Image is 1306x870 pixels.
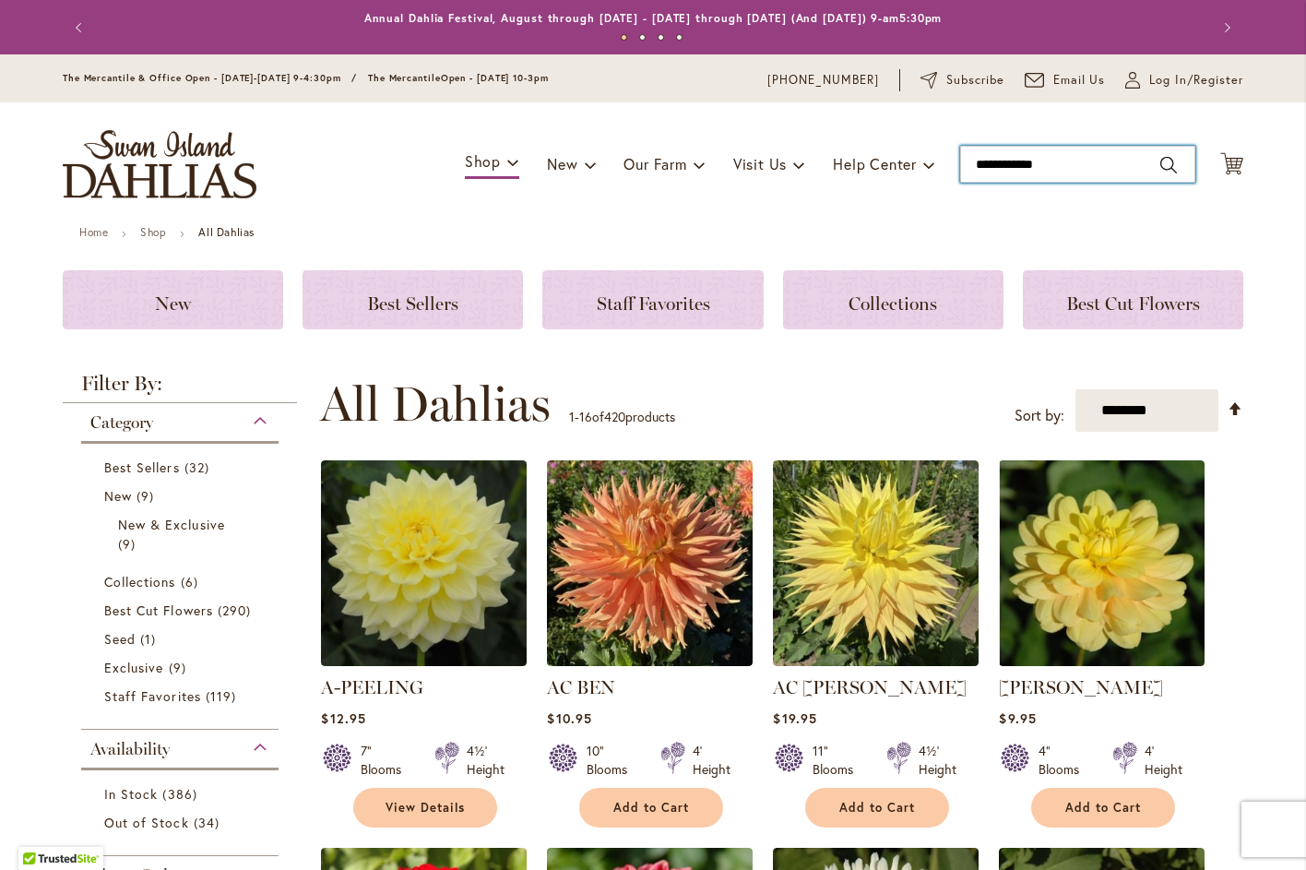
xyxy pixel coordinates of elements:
[386,800,465,816] span: View Details
[839,800,915,816] span: Add to Cart
[999,460,1205,666] img: AHOY MATEY
[353,788,497,828] a: View Details
[920,71,1004,89] a: Subscribe
[587,742,638,779] div: 10" Blooms
[547,709,591,727] span: $10.95
[919,742,956,779] div: 4½' Height
[104,629,260,649] a: Seed
[1039,742,1090,779] div: 4" Blooms
[999,652,1205,670] a: AHOY MATEY
[1025,71,1106,89] a: Email Us
[104,658,260,677] a: Exclusive
[104,486,260,506] a: New
[1031,788,1175,828] button: Add to Cart
[140,225,166,239] a: Shop
[104,659,163,676] span: Exclusive
[999,676,1163,698] a: [PERSON_NAME]
[140,629,160,649] span: 1
[218,601,255,620] span: 290
[206,686,241,706] span: 119
[733,154,787,173] span: Visit Us
[90,739,170,759] span: Availability
[104,458,260,477] a: Best Sellers
[547,460,753,666] img: AC BEN
[569,408,575,425] span: 1
[639,34,646,41] button: 2 of 4
[303,270,523,329] a: Best Sellers
[999,709,1036,727] span: $9.95
[1023,270,1243,329] a: Best Cut Flowers
[321,652,527,670] a: A-Peeling
[946,71,1004,89] span: Subscribe
[198,225,255,239] strong: All Dahlias
[1125,71,1243,89] a: Log In/Register
[547,676,615,698] a: AC BEN
[1065,800,1141,816] span: Add to Cart
[104,602,213,619] span: Best Cut Flowers
[569,402,675,432] p: - of products
[783,270,1003,329] a: Collections
[441,72,549,84] span: Open - [DATE] 10-3pm
[184,458,214,477] span: 32
[833,154,917,173] span: Help Center
[361,742,412,779] div: 7" Blooms
[63,130,256,198] a: store logo
[579,788,723,828] button: Add to Cart
[597,292,710,315] span: Staff Favorites
[137,486,159,506] span: 9
[320,376,551,432] span: All Dahlias
[118,516,225,533] span: New & Exclusive
[547,154,577,173] span: New
[676,34,683,41] button: 4 of 4
[118,515,246,554] a: New &amp; Exclusive
[104,686,260,706] a: Staff Favorites
[467,742,505,779] div: 4½' Height
[1015,399,1064,433] label: Sort by:
[104,784,260,804] a: In Stock 386
[849,292,937,315] span: Collections
[90,412,153,433] span: Category
[104,630,136,648] span: Seed
[104,572,260,591] a: Collections
[104,601,260,620] a: Best Cut Flowers
[604,408,625,425] span: 420
[104,487,132,505] span: New
[155,292,191,315] span: New
[321,460,527,666] img: A-Peeling
[767,71,879,89] a: [PHONE_NUMBER]
[465,151,501,171] span: Shop
[813,742,864,779] div: 11" Blooms
[104,785,158,803] span: In Stock
[169,658,191,677] span: 9
[613,800,689,816] span: Add to Cart
[14,804,65,856] iframe: Launch Accessibility Center
[194,813,224,832] span: 34
[805,788,949,828] button: Add to Cart
[104,687,201,705] span: Staff Favorites
[104,814,189,831] span: Out of Stock
[1149,71,1243,89] span: Log In/Register
[1066,292,1200,315] span: Best Cut Flowers
[623,154,686,173] span: Our Farm
[63,270,283,329] a: New
[579,408,592,425] span: 16
[181,572,203,591] span: 6
[118,534,140,554] span: 9
[104,459,180,476] span: Best Sellers
[321,709,365,727] span: $12.95
[693,742,730,779] div: 4' Height
[621,34,627,41] button: 1 of 4
[1053,71,1106,89] span: Email Us
[773,676,967,698] a: AC [PERSON_NAME]
[542,270,763,329] a: Staff Favorites
[63,72,441,84] span: The Mercantile & Office Open - [DATE]-[DATE] 9-4:30pm / The Mercantile
[1206,9,1243,46] button: Next
[321,676,423,698] a: A-PEELING
[104,573,176,590] span: Collections
[367,292,458,315] span: Best Sellers
[773,460,979,666] img: AC Jeri
[547,652,753,670] a: AC BEN
[63,9,100,46] button: Previous
[773,709,816,727] span: $19.95
[1145,742,1182,779] div: 4' Height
